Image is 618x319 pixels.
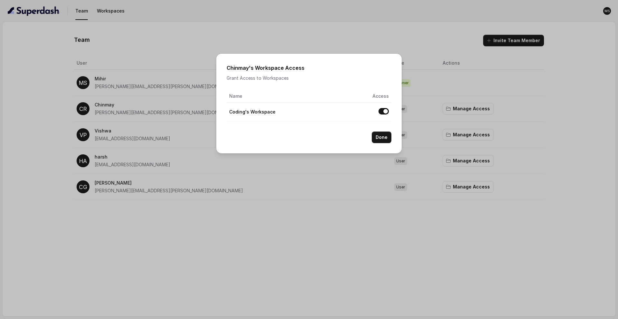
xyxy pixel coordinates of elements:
td: Coding's Workspace [227,103,309,121]
th: Name [227,90,309,103]
h2: Chinmay 's Workspace Access [227,64,391,72]
th: Access [309,90,391,103]
button: Done [372,132,391,143]
p: Grant Access to Workspaces [227,74,391,82]
button: Allow access to Coding's Workspace [379,108,389,114]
